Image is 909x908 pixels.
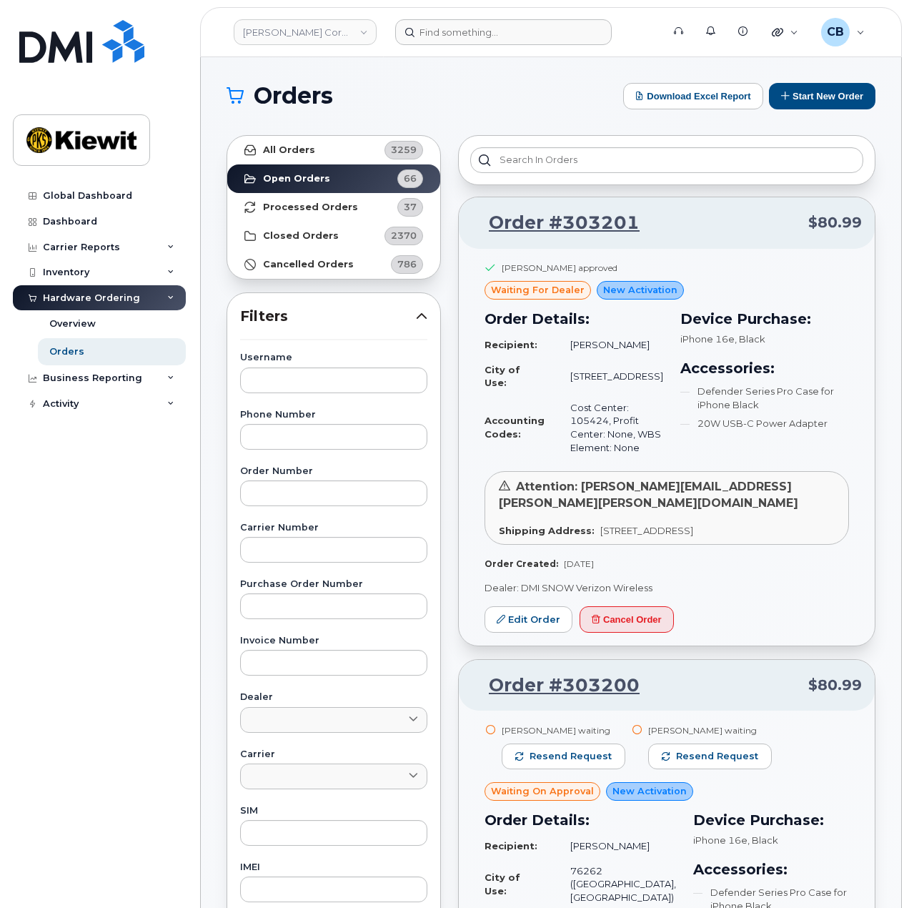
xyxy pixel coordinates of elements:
[485,364,520,389] strong: City of Use:
[263,230,339,242] strong: Closed Orders
[491,283,585,297] span: waiting for dealer
[600,525,693,536] span: [STREET_ADDRESS]
[263,173,330,184] strong: Open Orders
[485,581,849,595] p: Dealer: DMI SNOW Verizon Wireless
[499,480,798,510] span: Attention: [PERSON_NAME][EMAIL_ADDRESS][PERSON_NAME][PERSON_NAME][DOMAIN_NAME]
[404,172,417,185] span: 66
[491,784,594,798] span: Waiting On Approval
[580,606,674,633] button: Cancel Order
[254,85,333,107] span: Orders
[603,283,677,297] span: New Activation
[485,872,520,897] strong: City of Use:
[227,193,440,222] a: Processed Orders37
[397,257,417,271] span: 786
[240,523,427,533] label: Carrier Number
[485,840,537,852] strong: Recipient:
[502,724,625,736] div: [PERSON_NAME] waiting
[557,395,663,460] td: Cost Center: 105424, Profit Center: None, WBS Element: None
[680,308,849,330] h3: Device Purchase:
[676,750,758,763] span: Resend request
[530,750,612,763] span: Resend request
[499,525,595,536] strong: Shipping Address:
[391,143,417,157] span: 3259
[240,410,427,420] label: Phone Number
[485,558,558,569] strong: Order Created:
[470,147,863,173] input: Search in orders
[240,806,427,816] label: SIM
[847,846,898,897] iframe: Messenger Launcher
[564,558,594,569] span: [DATE]
[693,859,849,880] h3: Accessories:
[747,834,778,846] span: , Black
[680,357,849,379] h3: Accessories:
[240,306,416,327] span: Filters
[735,333,765,345] span: , Black
[404,200,417,214] span: 37
[227,250,440,279] a: Cancelled Orders786
[263,144,315,156] strong: All Orders
[502,744,625,769] button: Resend request
[557,332,663,357] td: [PERSON_NAME]
[808,675,862,696] span: $80.99
[808,212,862,233] span: $80.99
[485,339,537,350] strong: Recipient:
[680,385,849,411] li: Defender Series Pro Case for iPhone Black
[227,222,440,250] a: Closed Orders2370
[557,834,676,859] td: [PERSON_NAME]
[680,417,849,430] li: 20W USB-C Power Adapter
[240,636,427,646] label: Invoice Number
[391,229,417,242] span: 2370
[502,262,617,274] div: [PERSON_NAME] approved
[240,693,427,702] label: Dealer
[612,784,687,798] span: New Activation
[240,353,427,362] label: Username
[485,415,545,440] strong: Accounting Codes:
[693,809,849,831] h3: Device Purchase:
[485,308,663,330] h3: Order Details:
[648,724,772,736] div: [PERSON_NAME] waiting
[680,333,735,345] span: iPhone 16e
[240,580,427,589] label: Purchase Order Number
[623,83,763,109] button: Download Excel Report
[769,83,875,109] button: Start New Order
[240,863,427,872] label: IMEI
[263,259,354,270] strong: Cancelled Orders
[472,210,640,236] a: Order #303201
[648,744,772,769] button: Resend request
[227,164,440,193] a: Open Orders66
[263,202,358,213] strong: Processed Orders
[485,809,676,831] h3: Order Details:
[240,467,427,476] label: Order Number
[227,136,440,164] a: All Orders3259
[693,834,747,846] span: iPhone 16e
[557,357,663,395] td: [STREET_ADDRESS]
[240,750,427,759] label: Carrier
[485,606,572,633] a: Edit Order
[472,673,640,699] a: Order #303200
